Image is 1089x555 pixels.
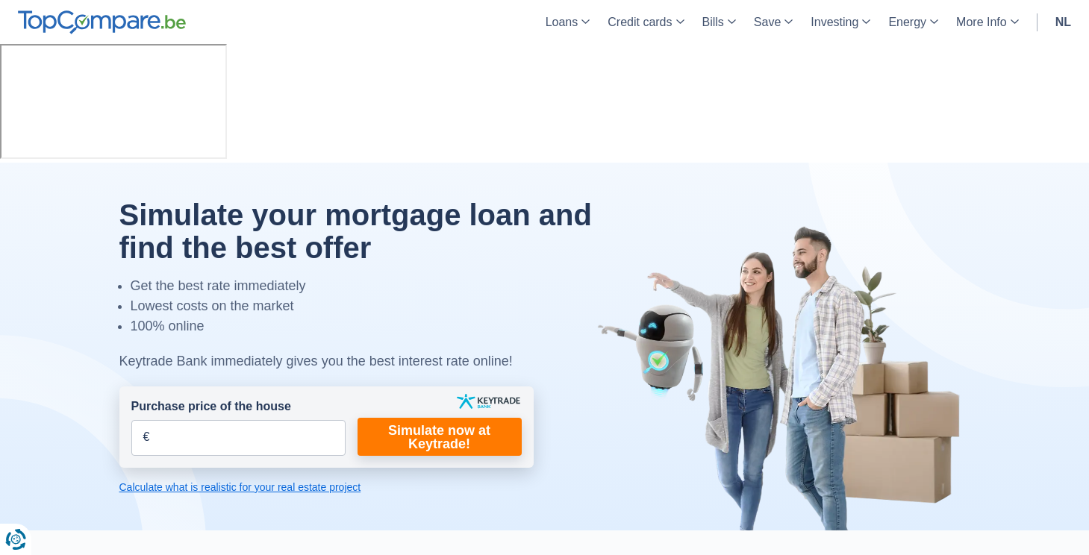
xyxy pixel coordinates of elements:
font: More Info [956,16,1007,28]
font: Simulate now at Keytrade! [388,423,490,451]
font: Save [754,16,781,28]
font: € [143,430,150,443]
font: Energy [888,16,926,28]
font: Purchase price of the house [131,400,291,413]
img: TopCompare [18,10,186,34]
img: key trade [457,394,520,409]
font: Credit cards [608,16,672,28]
font: Loans [546,16,578,28]
font: 100% online [131,319,205,333]
font: Bills [702,16,724,28]
font: Keytrade Bank immediately gives you the best interest rate online! [119,354,513,369]
font: Investing [811,16,858,28]
font: Simulate your mortgage loan and find the best offer [119,198,592,264]
font: Get the best rate immediately [131,278,306,293]
font: Calculate what is realistic for your real estate project [119,481,361,493]
font: Lowest costs on the market [131,298,294,313]
a: Calculate what is realistic for your real estate project [119,480,534,495]
a: Simulate now at Keytrade! [358,418,522,456]
font: nl [1055,16,1071,28]
img: image hero [597,225,970,530]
